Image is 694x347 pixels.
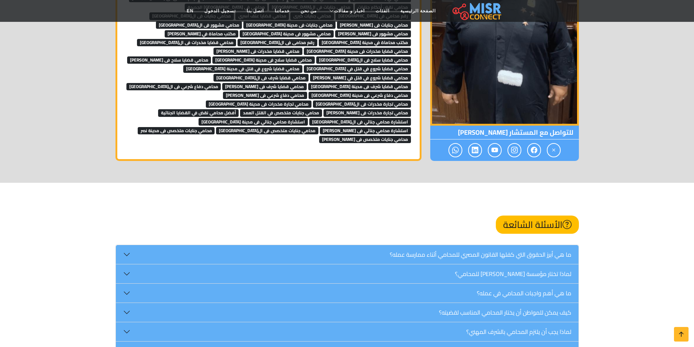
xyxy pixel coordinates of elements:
[183,63,302,74] a: محامي قضايا شروع في قتل في مدينة [GEOGRAPHIC_DATA]
[116,284,579,303] button: ما هي أهم واجبات المحامي في عمله؟
[304,48,411,55] span: محامي قضايا مخدرات فى مدينة [GEOGRAPHIC_DATA]
[216,127,318,134] span: محامي جنايات متخصص فى ال[GEOGRAPHIC_DATA]
[324,109,411,117] span: محامي تجارة مخدرات فى [PERSON_NAME]
[335,28,411,39] a: محامي مشهور فى [PERSON_NAME]
[320,127,411,134] span: استشارة محامي جنائي فى [PERSON_NAME]
[337,21,411,28] span: محامي جنايات فى [PERSON_NAME]
[430,126,579,139] span: للتواصل مع المستشار [PERSON_NAME]
[452,2,501,20] img: main.misr_connect
[222,80,307,91] a: محامي قضايا شرف فى [PERSON_NAME]
[199,116,308,127] a: استشارة محامي جنائي فى مدينة [GEOGRAPHIC_DATA]
[116,303,579,322] button: كيف يمكن للمواطن أن يختار المحامي المناسب لقضيته؟
[308,80,411,91] a: محامي قضايا شرف فى مدينة [GEOGRAPHIC_DATA]
[126,83,221,90] span: محامي دفاع شرعي فى ال[GEOGRAPHIC_DATA]
[334,8,365,14] span: اخبار و مقالات
[127,54,211,65] a: محامي قضايا سلاح فى [PERSON_NAME]
[158,109,239,117] span: أفضل محامي نقض في القضايا الجنائية
[137,36,236,47] a: محامي قضايا مخدرات فى ال[GEOGRAPHIC_DATA]
[319,133,411,144] a: محامي جنايات متخصص فى [PERSON_NAME]
[243,19,336,30] a: محامي جنايات فى مدينة [GEOGRAPHIC_DATA]
[213,48,302,55] span: محامي قضايا مخدرات فى [PERSON_NAME]
[116,322,579,341] button: لماذا يجب أن يلتزم المحامي بالشرف المهني؟
[238,36,317,47] a: رقم محامى فى ال[GEOGRAPHIC_DATA]
[223,89,307,100] a: محامي دفاع شرعي فى [PERSON_NAME]
[309,89,411,100] a: محامي دفاع شرعي فى مدينة [GEOGRAPHIC_DATA]
[212,54,315,65] a: محامي قضايا سلاح فى مدينة [GEOGRAPHIC_DATA]
[295,4,322,18] a: من نحن
[199,118,308,125] span: استشارة محامي جنائي فى مدينة [GEOGRAPHIC_DATA]
[337,19,411,30] a: محامي جنايات فى [PERSON_NAME]
[310,74,411,81] span: محامي قضايا شروع في قتل في [PERSON_NAME]
[309,118,411,125] span: استشارة محامي جنائي فى ال[GEOGRAPHIC_DATA]
[213,45,302,56] a: محامي قضايا مخدرات فى [PERSON_NAME]
[370,4,395,18] a: الفئات
[322,4,370,18] a: اخبار و مقالات
[206,98,311,109] a: محامي تجارة مخدرات فى مدينة [GEOGRAPHIC_DATA]
[316,54,411,65] a: محامي قضايا سلاح فى ال[GEOGRAPHIC_DATA]
[158,107,239,118] a: أفضل محامي نقض في القضايا الجنائية
[156,21,242,28] span: محامي مشهور فى ال[GEOGRAPHIC_DATA]
[269,4,295,18] a: خدماتنا
[213,74,309,81] span: محامي قضايا شرف فى ال[GEOGRAPHIC_DATA]
[116,245,579,264] button: ما هي أبرز الحقوق التي كفلها القانون المصري للمحامي أثناء ممارسة عمله؟
[238,39,317,46] span: رقم محامى فى ال[GEOGRAPHIC_DATA]
[137,39,236,46] span: محامي قضايا مخدرات فى ال[GEOGRAPHIC_DATA]
[304,65,411,72] span: محامي قضايا شروع في قتل في [GEOGRAPHIC_DATA]
[310,72,411,83] a: محامي قضايا شروع في قتل في [PERSON_NAME]
[183,65,302,72] span: محامي قضايا شروع في قتل في مدينة [GEOGRAPHIC_DATA]
[304,45,411,56] a: محامي قضايا مخدرات فى مدينة [GEOGRAPHIC_DATA]
[319,39,411,46] span: مكتب محاماة في مدينة [GEOGRAPHIC_DATA]
[138,127,215,134] span: محامي جنايات متخصص فى مدينة نصر
[320,125,411,135] a: استشارة محامي جنائي فى [PERSON_NAME]
[319,136,411,143] span: محامي جنايات متخصص فى [PERSON_NAME]
[316,56,411,64] span: محامي قضايا سلاح فى ال[GEOGRAPHIC_DATA]
[240,30,334,38] span: محامي مشهور فى مدينة [GEOGRAPHIC_DATA]
[240,109,322,117] span: محامي جنايات متخصص في القتل العمد
[165,30,239,38] span: مكتب محاماة في [PERSON_NAME]
[309,116,411,127] a: استشارة محامي جنائي فى ال[GEOGRAPHIC_DATA]
[223,92,307,99] span: محامي دفاع شرعي فى [PERSON_NAME]
[243,21,336,28] span: محامي جنايات فى مدينة [GEOGRAPHIC_DATA]
[199,4,241,18] a: تسجيل الدخول
[335,30,411,38] span: محامي مشهور فى [PERSON_NAME]
[156,19,242,30] a: محامي مشهور فى ال[GEOGRAPHIC_DATA]
[206,100,311,108] span: محامي تجارة مخدرات فى مدينة [GEOGRAPHIC_DATA]
[313,100,411,108] span: محامي تجارة مخدرات فى ال[GEOGRAPHIC_DATA]
[308,83,411,90] span: محامي قضايا شرف فى مدينة [GEOGRAPHIC_DATA]
[319,36,411,47] a: مكتب محاماة في مدينة [GEOGRAPHIC_DATA]
[216,125,318,135] a: محامي جنايات متخصص فى ال[GEOGRAPHIC_DATA]
[127,56,211,64] span: محامي قضايا سلاح فى [PERSON_NAME]
[116,264,579,283] button: لماذا تختار مؤسسة [PERSON_NAME] للمحامي؟
[222,83,307,90] span: محامي قضايا شرف فى [PERSON_NAME]
[313,98,411,109] a: محامي تجارة مخدرات فى ال[GEOGRAPHIC_DATA]
[324,107,411,118] a: محامي تجارة مخدرات فى [PERSON_NAME]
[304,63,411,74] a: محامي قضايا شروع في قتل في [GEOGRAPHIC_DATA]
[165,28,239,39] a: مكتب محاماة في [PERSON_NAME]
[241,4,269,18] a: اتصل بنا
[138,125,215,135] a: محامي جنايات متخصص فى مدينة نصر
[181,4,199,18] a: EN
[126,80,221,91] a: محامي دفاع شرعي فى ال[GEOGRAPHIC_DATA]
[309,92,411,99] span: محامي دفاع شرعي فى مدينة [GEOGRAPHIC_DATA]
[496,216,579,234] h2: الأسئلة الشائعة
[240,107,322,118] a: محامي جنايات متخصص في القتل العمد
[240,28,334,39] a: محامي مشهور فى مدينة [GEOGRAPHIC_DATA]
[212,56,315,64] span: محامي قضايا سلاح فى مدينة [GEOGRAPHIC_DATA]
[213,72,309,83] a: محامي قضايا شرف فى ال[GEOGRAPHIC_DATA]
[395,4,441,18] a: الصفحة الرئيسية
